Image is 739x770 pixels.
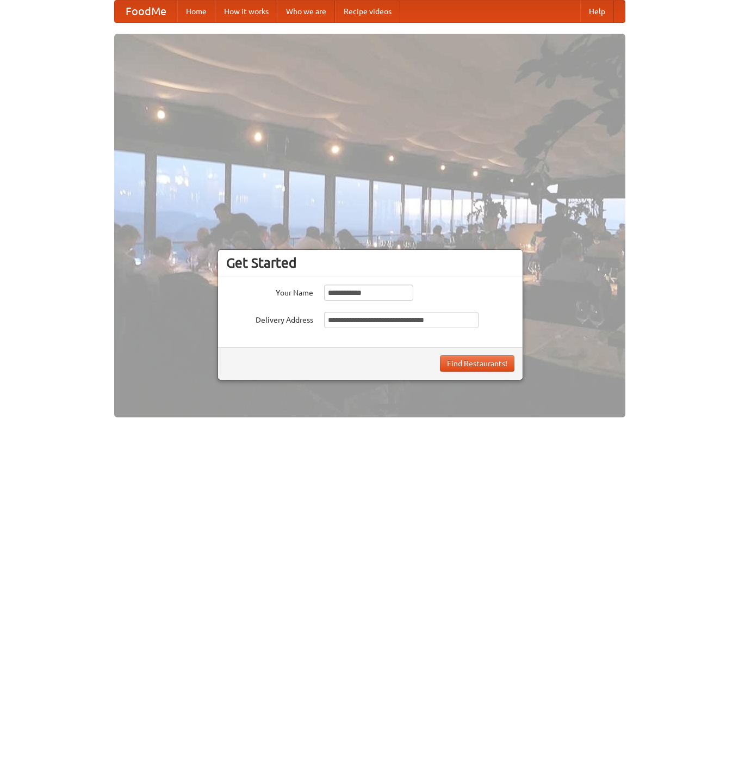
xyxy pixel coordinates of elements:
a: How it works [215,1,277,22]
a: Recipe videos [335,1,400,22]
label: Delivery Address [226,312,313,325]
a: Who we are [277,1,335,22]
a: FoodMe [115,1,177,22]
h3: Get Started [226,255,514,271]
a: Help [580,1,614,22]
label: Your Name [226,285,313,298]
a: Home [177,1,215,22]
button: Find Restaurants! [440,355,514,372]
